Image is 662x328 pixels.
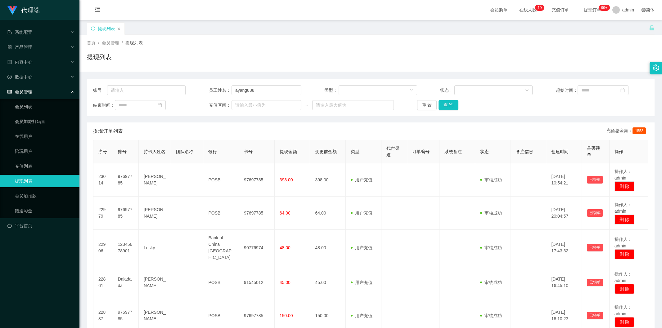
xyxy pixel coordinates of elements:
span: 账号 [118,149,127,154]
i: 图标: appstore-o [7,45,12,49]
img: logo.9652507e.png [7,6,17,15]
span: 持卡人姓名 [144,149,165,154]
span: 序号 [98,149,107,154]
td: 97697785 [113,197,139,230]
td: [DATE] 16:45:10 [546,266,582,299]
span: 提现订单列表 [93,127,123,135]
i: 图标: calendar [620,88,625,92]
td: [DATE] 20:04:57 [546,197,582,230]
span: 398.00 [280,177,293,182]
i: 图标: unlock [649,25,655,31]
span: 用户充值 [351,245,372,250]
span: 提现列表 [125,40,143,45]
a: 代理端 [7,7,40,12]
button: 删 除 [615,181,634,191]
span: 充值订单 [548,8,572,12]
button: 已锁单 [587,279,603,286]
input: 请输入最大值为 [312,100,394,110]
td: 22979 [93,197,113,230]
span: 起始时间： [556,87,578,94]
span: 产品管理 [7,45,32,50]
span: 操作 [615,149,623,154]
span: 用户充值 [351,211,372,215]
a: 会员列表 [15,100,74,113]
td: Lesky [139,230,171,266]
span: / [98,40,99,45]
div: 提现列表 [98,23,115,34]
span: 备注信息 [516,149,533,154]
i: 图标: global [642,8,646,12]
span: 银行 [208,149,217,154]
span: 会员管理 [7,89,32,94]
span: 系统配置 [7,30,32,35]
span: 数据中心 [7,74,32,79]
i: 图标: menu-fold [87,0,108,20]
span: 用户充值 [351,313,372,318]
i: 图标: down [525,88,529,93]
td: Bank of China [GEOGRAPHIC_DATA] [203,230,239,266]
td: 48.00 [310,230,346,266]
p: 0 [540,5,542,11]
input: 请输入 [232,85,301,95]
a: 在线用户 [15,130,74,143]
span: 用户充值 [351,280,372,285]
h1: 提现列表 [87,52,112,62]
p: 1 [538,5,540,11]
td: POSB [203,163,239,197]
i: 图标: sync [91,26,95,31]
span: 是否锁单 [587,146,600,157]
a: 陪玩用户 [15,145,74,157]
span: 审核成功 [480,280,502,285]
h1: 代理端 [21,0,40,20]
button: 已锁单 [587,312,603,319]
a: 赠送彩金 [15,205,74,217]
td: Daladada [113,266,139,299]
td: [PERSON_NAME] [139,163,171,197]
span: 首页 [87,40,96,45]
span: 充值区间： [209,102,232,109]
span: 操作人：admin [615,237,632,248]
input: 请输入最小值为 [232,100,301,110]
button: 已锁单 [587,176,603,184]
a: 充值列表 [15,160,74,172]
span: 在线人数 [516,8,540,12]
span: 提现订单 [581,8,604,12]
span: ~ [301,102,312,109]
span: 45.00 [280,280,290,285]
span: 类型 [351,149,359,154]
span: 卡号 [244,149,253,154]
td: 12345678901 [113,230,139,266]
span: 变更前金额 [315,149,337,154]
td: 45.00 [310,266,346,299]
span: 会员管理 [102,40,119,45]
span: 操作人：admin [615,305,632,316]
span: 员工姓名： [209,87,232,94]
td: 90776974 [239,230,275,266]
sup: 10 [535,5,544,11]
span: 类型： [324,87,339,94]
td: 23014 [93,163,113,197]
span: 代付渠道 [386,146,399,157]
a: 会员加扣款 [15,190,74,202]
span: 操作人：admin [615,202,632,214]
button: 删 除 [615,249,634,259]
span: / [122,40,123,45]
span: 提现金额 [280,149,297,154]
i: 图标: table [7,90,12,94]
td: [PERSON_NAME] [139,266,171,299]
i: 图标: check-circle-o [7,75,12,79]
span: 账号： [93,87,107,94]
span: 审核成功 [480,177,502,182]
span: 1553 [633,127,646,134]
button: 已锁单 [587,244,603,251]
i: 图标: down [410,88,413,93]
a: 提现列表 [15,175,74,187]
i: 图标: profile [7,60,12,64]
a: 会员加减打码量 [15,115,74,128]
td: [DATE] 17:43:32 [546,230,582,266]
span: 150.00 [280,313,293,318]
span: 状态： [440,87,454,94]
i: 图标: calendar [158,103,162,107]
td: 97697785 [113,163,139,197]
button: 重 置 [417,100,437,110]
